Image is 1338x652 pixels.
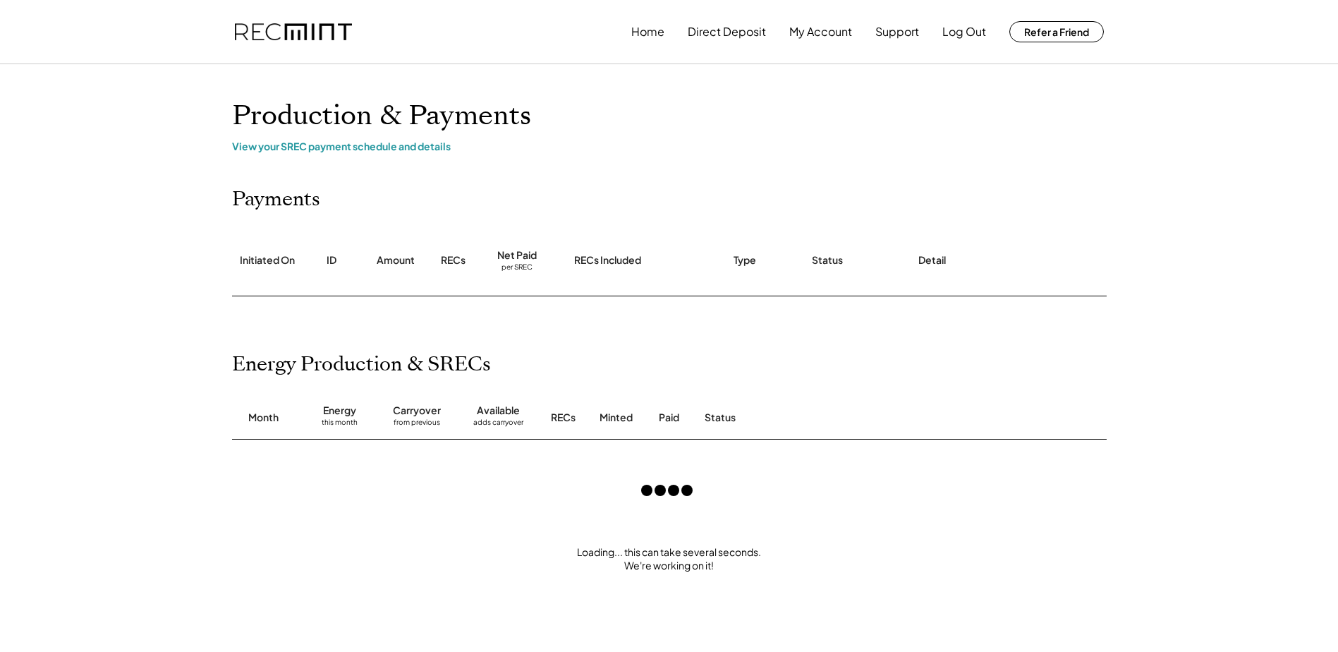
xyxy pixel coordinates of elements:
div: Loading... this can take several seconds. We're working on it! [218,545,1121,573]
div: View your SREC payment schedule and details [232,140,1107,152]
div: RECs Included [574,253,641,267]
button: My Account [789,18,852,46]
div: RECs [551,411,576,425]
img: recmint-logotype%403x.png [235,23,352,41]
div: Available [477,404,520,418]
button: Home [631,18,664,46]
button: Direct Deposit [688,18,766,46]
div: Status [705,411,944,425]
div: Detail [918,253,946,267]
div: per SREC [501,262,533,273]
div: Carryover [393,404,441,418]
div: from previous [394,418,440,432]
div: Minted [600,411,633,425]
h1: Production & Payments [232,99,1107,133]
div: this month [322,418,358,432]
div: Amount [377,253,415,267]
div: Month [248,411,279,425]
h2: Payments [232,188,320,212]
div: Net Paid [497,248,537,262]
button: Support [875,18,919,46]
div: adds carryover [473,418,523,432]
button: Refer a Friend [1009,21,1104,42]
div: Initiated On [240,253,295,267]
div: RECs [441,253,466,267]
div: Paid [659,411,679,425]
div: Energy [323,404,356,418]
h2: Energy Production & SRECs [232,353,491,377]
div: ID [327,253,336,267]
div: Type [734,253,756,267]
div: Status [812,253,843,267]
button: Log Out [942,18,986,46]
